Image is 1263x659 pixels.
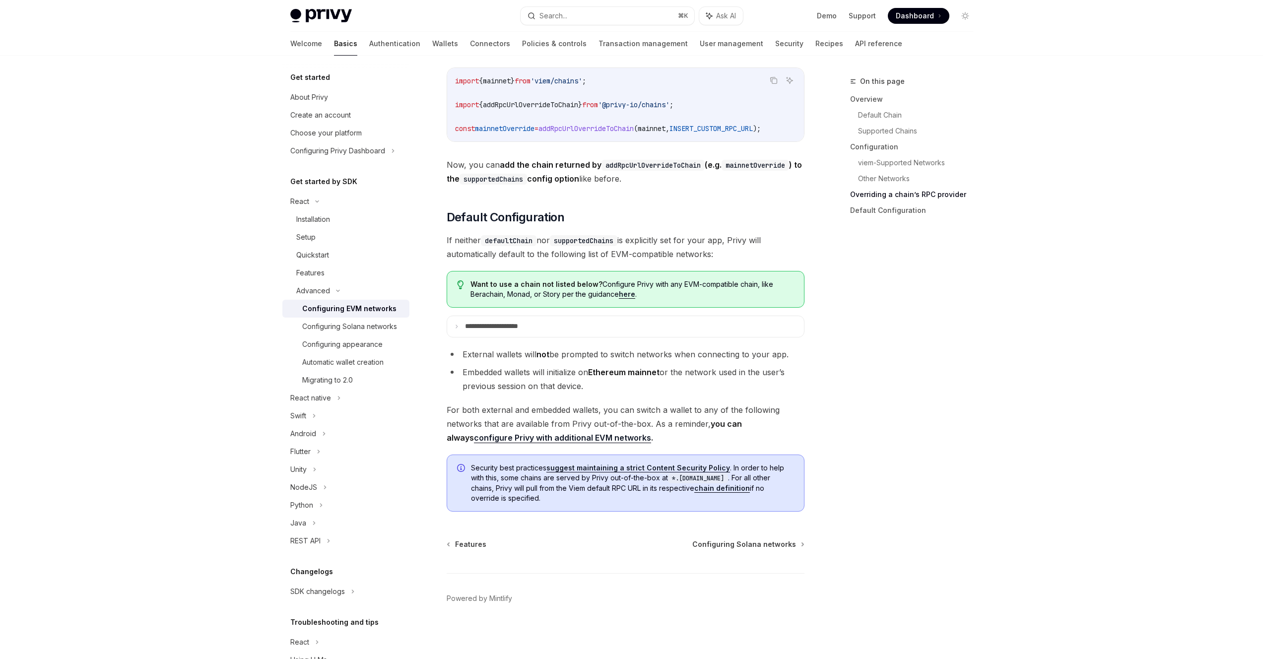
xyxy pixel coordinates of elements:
[448,539,486,549] a: Features
[858,123,981,139] a: Supported Chains
[536,349,549,359] strong: not
[601,160,705,171] code: addRpcUrlOverrideToChain
[550,235,617,246] code: supportedChains
[850,139,981,155] a: Configuration
[483,100,578,109] span: addRpcUrlOverrideToChain
[858,171,981,187] a: Other Networks
[460,174,527,185] code: supportedChains
[783,74,796,87] button: Ask AI
[753,124,761,133] span: );
[479,100,483,109] span: {
[282,371,409,389] a: Migrating to 2.0
[471,463,794,503] span: Security best practices . In order to help with this, some chains are served by Privy out-of-the-...
[860,75,905,87] span: On this page
[668,473,728,483] code: *.[DOMAIN_NAME]
[302,303,397,315] div: Configuring EVM networks
[470,32,510,56] a: Connectors
[475,124,534,133] span: mainnetOverride
[457,280,464,289] svg: Tip
[521,7,694,25] button: Search...⌘K
[282,210,409,228] a: Installation
[290,428,316,440] div: Android
[896,11,934,21] span: Dashboard
[447,419,742,443] strong: you can always .
[678,12,688,20] span: ⌘ K
[282,335,409,353] a: Configuring appearance
[290,392,331,404] div: React native
[817,11,837,21] a: Demo
[447,593,512,603] a: Powered by Mintlify
[290,586,345,597] div: SDK changelogs
[290,410,306,422] div: Swift
[290,145,385,157] div: Configuring Privy Dashboard
[455,100,479,109] span: import
[815,32,843,56] a: Recipes
[282,264,409,282] a: Features
[290,616,379,628] h5: Troubleshooting and tips
[619,290,635,299] a: here
[481,235,536,246] code: defaultChain
[290,463,307,475] div: Unity
[546,463,730,472] a: suggest maintaining a strict Content Security Policy
[716,11,736,21] span: Ask AI
[282,353,409,371] a: Automatic wallet creation
[447,160,802,184] strong: add the chain returned by (e.g. ) to the config option
[588,367,660,377] strong: Ethereum mainnet
[634,124,638,133] span: (
[282,88,409,106] a: About Privy
[447,158,804,186] span: Now, you can like before.
[290,109,351,121] div: Create an account
[290,9,352,23] img: light logo
[483,76,511,85] span: mainnet
[296,249,329,261] div: Quickstart
[850,187,981,202] a: Overriding a chain’s RPC provider
[858,155,981,171] a: viem-Supported Networks
[538,124,634,133] span: addRpcUrlOverrideToChain
[290,499,313,511] div: Python
[455,539,486,549] span: Features
[515,76,531,85] span: from
[539,10,567,22] div: Search...
[282,106,409,124] a: Create an account
[290,91,328,103] div: About Privy
[290,127,362,139] div: Choose your platform
[582,100,598,109] span: from
[638,124,665,133] span: mainnet
[290,176,357,188] h5: Get started by SDK
[290,32,322,56] a: Welcome
[669,124,753,133] span: INSERT_CUSTOM_RPC_URL
[470,279,794,299] span: Configure Privy with any EVM-compatible chain, like Berachain, Monad, or Story per the guidance .
[598,100,669,109] span: '@privy-io/chains'
[296,267,325,279] div: Features
[290,481,317,493] div: NodeJS
[855,32,902,56] a: API reference
[665,124,669,133] span: ,
[582,76,586,85] span: ;
[302,338,383,350] div: Configuring appearance
[722,160,789,171] code: mainnetOverride
[858,107,981,123] a: Default Chain
[775,32,803,56] a: Security
[447,209,564,225] span: Default Configuration
[282,318,409,335] a: Configuring Solana networks
[767,74,780,87] button: Copy the contents from the code block
[296,285,330,297] div: Advanced
[598,32,688,56] a: Transaction management
[447,347,804,361] li: External wallets will be prompted to switch networks when connecting to your app.
[369,32,420,56] a: Authentication
[447,233,804,261] span: If neither nor is explicitly set for your app, Privy will automatically default to the following ...
[290,71,330,83] h5: Get started
[578,100,582,109] span: }
[669,100,673,109] span: ;
[850,202,981,218] a: Default Configuration
[534,124,538,133] span: =
[290,446,311,458] div: Flutter
[334,32,357,56] a: Basics
[296,213,330,225] div: Installation
[290,517,306,529] div: Java
[290,636,309,648] div: React
[447,403,804,445] span: For both external and embedded wallets, you can switch a wallet to any of the following networks ...
[432,32,458,56] a: Wallets
[470,280,602,288] strong: Want to use a chain not listed below?
[694,484,750,493] a: chain definition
